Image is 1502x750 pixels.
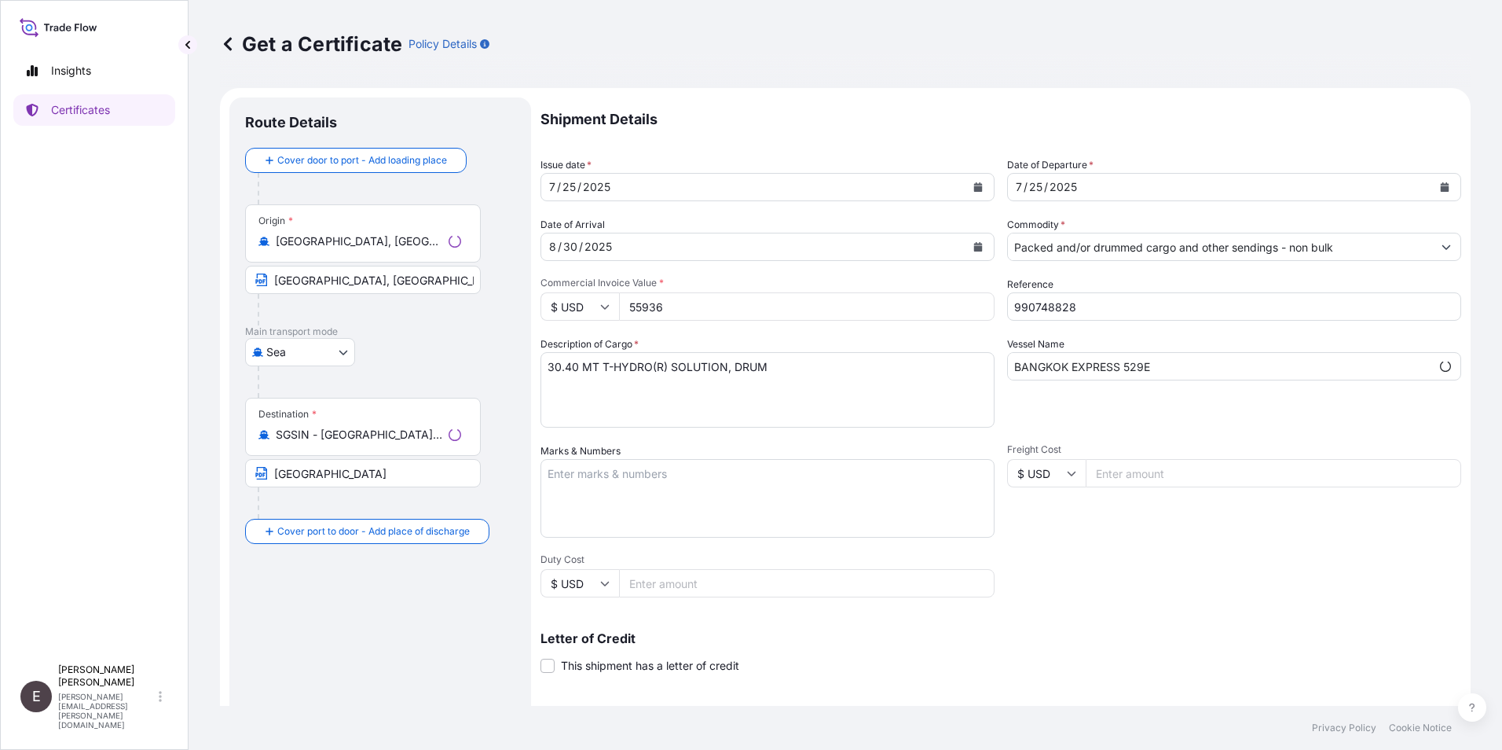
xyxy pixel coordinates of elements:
input: Enter booking reference [1007,292,1461,321]
a: Privacy Policy [1312,722,1376,734]
p: [PERSON_NAME][EMAIL_ADDRESS][PERSON_NAME][DOMAIN_NAME] [58,692,156,730]
label: Reference [1007,277,1053,292]
input: Enter amount [619,292,995,321]
span: This shipment has a letter of credit [561,658,739,674]
input: Enter amount [619,569,995,597]
div: day, [561,178,577,197]
label: Vessel Name [1007,336,1064,352]
div: year, [583,237,614,256]
p: Insights [51,63,91,79]
textarea: 30.40 MT T-HYDRO(R) SOLUTION, DRUM [540,352,995,428]
span: Date of Departure [1007,157,1094,173]
div: / [579,237,583,256]
label: Marks & Numbers [540,443,621,459]
button: Cover door to port - Add loading place [245,148,467,173]
button: Calendar [1432,175,1457,200]
div: day, [1028,178,1044,197]
div: / [557,178,561,197]
button: Calendar [965,234,991,259]
span: Duty Cost [540,553,995,566]
div: month, [1014,178,1024,197]
button: Calendar [965,175,991,200]
label: Description of Cargo [540,336,639,352]
p: Main transport mode [245,325,515,338]
p: Get a Certificate [220,31,402,57]
span: Freight Cost [1007,443,1461,456]
a: Insights [13,55,175,86]
div: / [1044,178,1048,197]
button: Cover port to door - Add place of discharge [245,519,489,544]
p: Letter of Credit [540,632,1461,645]
div: Origin [258,215,293,227]
input: Destination [276,427,442,443]
input: Type to search commodity [1008,233,1432,261]
div: Destination [258,408,317,421]
div: / [577,178,581,197]
p: Shipment Details [540,97,1461,142]
div: month, [548,178,557,197]
div: month, [548,237,558,256]
input: Origin [276,233,442,249]
button: Show suggestions [1431,351,1460,381]
p: Route Details [245,113,337,132]
div: day, [562,237,579,256]
div: / [1024,178,1028,197]
button: Select transport [245,338,355,366]
a: Cookie Notice [1389,722,1452,734]
div: Loading [449,235,461,248]
button: Show suggestions [1432,233,1460,261]
span: Cover port to door - Add place of discharge [277,524,470,539]
div: Loading [449,428,461,441]
p: [PERSON_NAME] [PERSON_NAME] [58,664,156,689]
input: Text to appear on certificate [245,266,481,294]
div: year, [1048,178,1079,197]
input: Text to appear on certificate [245,459,481,487]
p: Policy Details [408,36,477,52]
span: Commercial Invoice Value [540,277,995,289]
input: Enter amount [1086,459,1461,487]
span: Sea [266,344,286,360]
div: year, [581,178,612,197]
label: Commodity [1007,217,1065,233]
input: Type to search vessel name or IMO [1008,352,1431,381]
span: E [32,689,41,704]
span: Issue date [540,157,592,173]
span: Date of Arrival [540,217,605,233]
p: Certificates [51,102,110,118]
div: / [558,237,562,256]
a: Certificates [13,94,175,126]
span: Cover door to port - Add loading place [277,153,447,168]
